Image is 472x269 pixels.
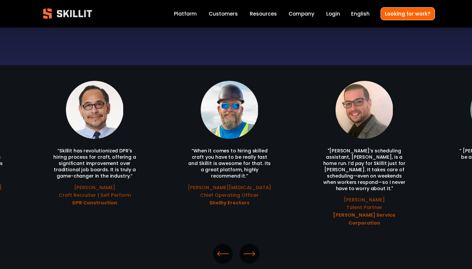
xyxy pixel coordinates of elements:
[174,9,197,18] a: Platform
[326,9,340,18] a: Login
[351,10,370,18] span: English
[351,9,370,18] div: language picker
[213,244,233,264] button: Previous
[250,10,277,18] span: Resources
[202,12,204,21] em: ·
[248,12,250,21] em: ·
[37,4,98,24] img: Skillit
[288,9,314,18] a: Company
[204,11,248,22] strong: Commercial
[250,9,277,18] a: folder dropdown
[209,9,238,18] a: Customers
[239,244,259,264] button: Next
[381,7,435,20] a: Looking for work?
